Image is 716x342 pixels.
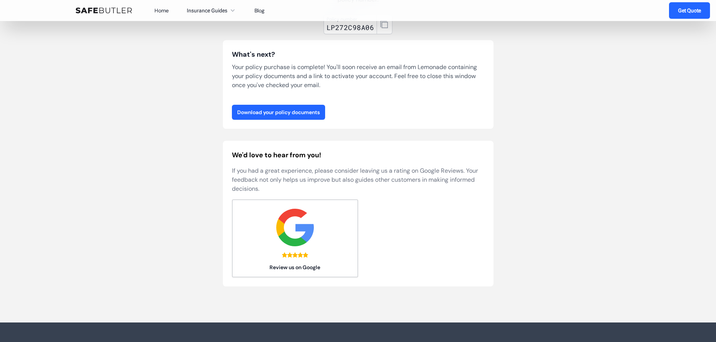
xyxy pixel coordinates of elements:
[282,252,308,258] div: 5.0
[232,49,484,60] h3: What's next?
[232,264,358,271] span: Review us on Google
[187,6,236,15] button: Insurance Guides
[232,63,484,90] p: Your policy purchase is complete! You'll soon receive an email from Lemonade containing your poli...
[232,150,484,160] h2: We'd love to hear from you!
[232,105,325,120] a: Download your policy documents
[76,8,132,14] img: SafeButler Text Logo
[276,209,314,246] img: google.svg
[669,2,710,19] a: Get Quote
[232,199,358,277] a: Review us on Google
[154,7,169,14] a: Home
[232,166,484,193] p: If you had a great experience, please consider leaving us a rating on Google Reviews. Your feedba...
[254,7,265,14] a: Blog
[327,22,374,33] div: LP272C98A06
